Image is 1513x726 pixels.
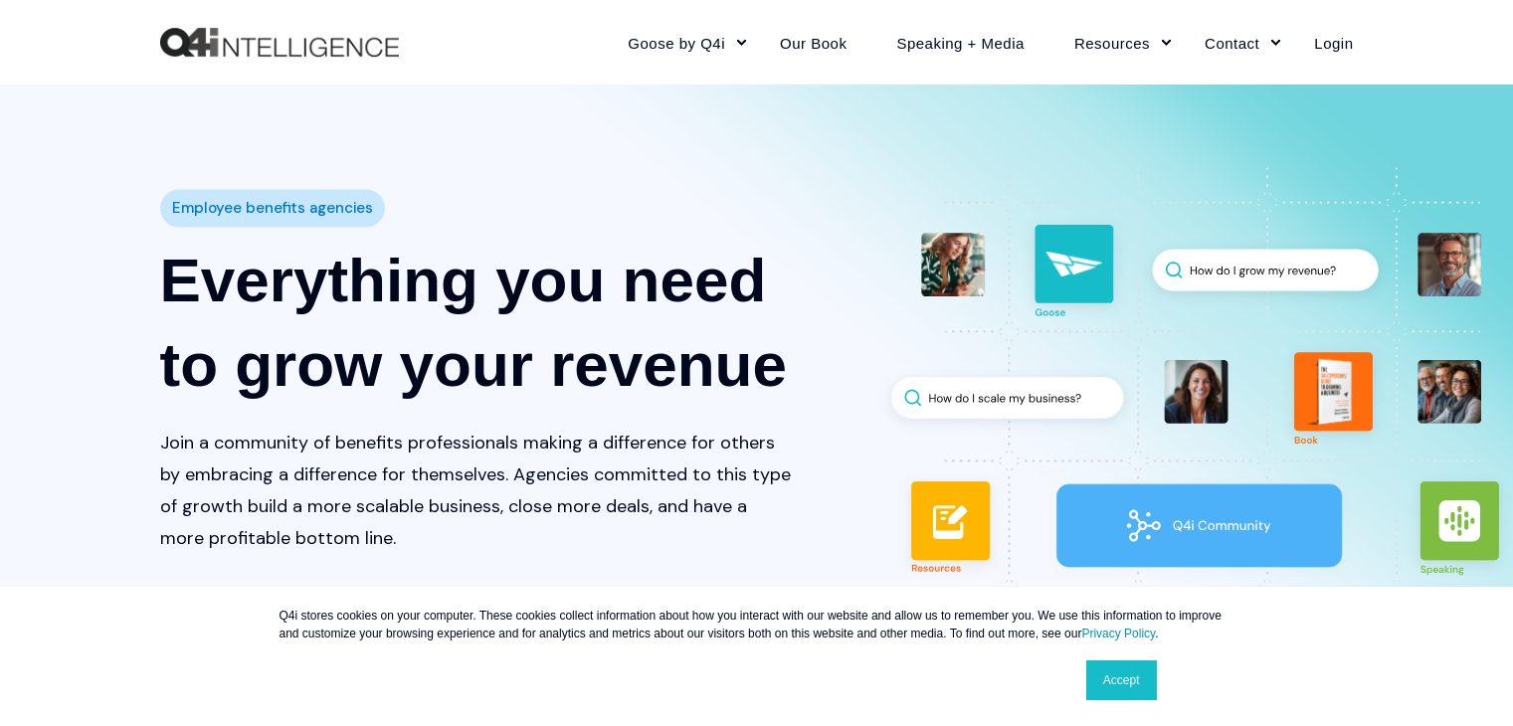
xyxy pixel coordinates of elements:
h1: Everything you need to grow your revenue [160,238,793,407]
span: Employee benefits agencies [172,194,373,223]
p: Q4i stores cookies on your computer. These cookies collect information about how you interact wit... [280,607,1234,642]
a: Privacy Policy [1081,627,1155,640]
a: Accept [1086,660,1157,700]
img: Q4intelligence, LLC logo [160,28,399,58]
p: Join a community of benefits professionals making a difference for others by embracing a differen... [160,427,793,554]
a: Back to Home [160,28,399,58]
